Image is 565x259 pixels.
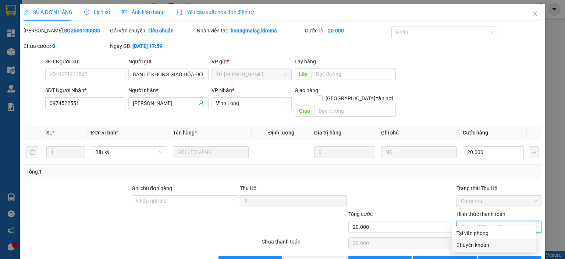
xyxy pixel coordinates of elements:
span: picture [122,10,127,15]
b: 107/1 , Đường 2/9 P1, TP Vĩnh Long [51,49,90,71]
span: SL [46,130,52,136]
div: Cước rồi : [305,27,390,35]
label: Ghi chú đơn hàng [132,185,172,191]
img: logo.jpg [4,4,29,29]
span: Tổng cước [348,211,373,217]
span: Thu Hộ [240,185,257,191]
div: Tổng: 1 [26,168,218,176]
div: Chuyển khoản [456,241,532,249]
div: Chưa thanh toán [261,238,347,251]
span: Lịch sử [84,9,110,15]
b: SG2509130338 [64,28,100,34]
li: VP TP. [PERSON_NAME] [4,40,51,56]
span: SỬA ĐƠN HÀNG [24,9,72,15]
b: Tiêu chuẩn [148,28,174,34]
span: [GEOGRAPHIC_DATA] tận nơi [323,94,396,102]
span: Bất kỳ [95,147,162,158]
span: Chưa thu [461,196,537,207]
div: Người nhận [128,86,209,94]
li: VP Vĩnh Long [51,40,98,48]
input: Ghi chú đơn hàng [132,195,238,207]
span: clock-circle [84,10,89,15]
input: Dọc đường [312,68,396,80]
span: Cước hàng [463,130,488,136]
input: Ghi Chú [381,146,457,158]
b: hoangmaisg.kimma [231,28,277,34]
span: Tên hàng [173,130,197,136]
div: SĐT Người Nhận [45,86,125,94]
b: [DATE] 17:59 [132,43,162,49]
span: Yêu cầu xuất hóa đơn điện tử [177,9,254,15]
button: plus [530,146,539,158]
span: Lấy [295,68,312,80]
input: VD: Bàn, Ghế [173,146,249,158]
span: Giá trị hàng [314,130,341,136]
input: Dọc đường [314,105,396,117]
b: 20.000 [328,28,344,34]
div: Ngày GD: [110,42,195,50]
div: [PERSON_NAME]: [24,27,109,35]
span: VP Nhận [212,87,232,93]
label: Hình thức thanh toán [456,211,505,217]
span: Lấy hàng [295,59,316,64]
span: Vĩnh Long [216,98,287,109]
div: Gói vận chuyển: [110,27,195,35]
button: delete [26,146,38,158]
span: TP. Hồ Chí Minh [216,69,287,80]
span: Ảnh kiện hàng [122,9,165,15]
div: Nhân viên tạo: [197,27,303,35]
input: 0 [314,146,375,158]
span: user-add [198,100,204,106]
div: Trạng thái Thu Hộ [456,184,541,192]
span: close [532,11,538,17]
div: Chưa cước : [24,42,109,50]
span: Giao hàng [295,87,318,93]
th: Ghi chú [378,126,460,140]
span: environment [51,49,56,55]
button: Close [525,4,545,24]
span: Chọn HT Thanh Toán [461,221,537,232]
li: [PERSON_NAME] - 0931936768 [4,4,107,31]
span: Giao [295,105,314,117]
span: Định lượng [268,130,294,136]
span: Đơn vị tính [91,130,118,136]
div: SĐT Người Gửi [45,57,125,66]
span: edit [24,10,29,15]
div: VP gửi [212,57,292,66]
b: 0 [52,43,55,49]
div: Người gửi [128,57,209,66]
div: Tại văn phòng [456,229,532,237]
img: icon [177,10,182,15]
